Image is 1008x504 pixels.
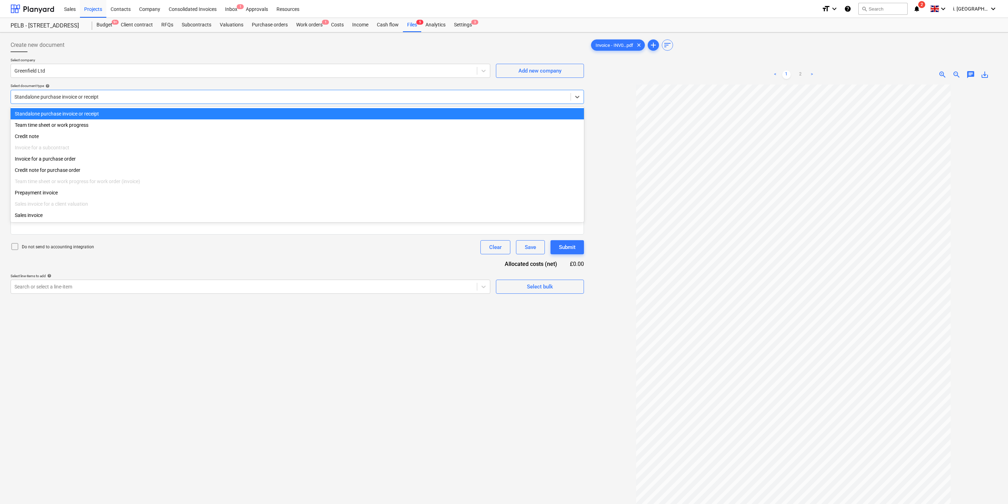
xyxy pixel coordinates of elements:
[237,4,244,9] span: 1
[11,119,584,131] div: Team time sheet or work progress
[157,18,178,32] a: RFQs
[796,70,805,79] a: Page 2
[450,18,476,32] div: Settings
[11,108,584,119] div: Standalone purchase invoice or receipt
[112,20,119,25] span: 9+
[403,18,421,32] div: Files
[92,18,117,32] div: Budget
[808,70,816,79] a: Next page
[591,43,637,48] span: Invoice - INV0...pdf
[327,18,348,32] a: Costs
[559,243,575,252] div: Submit
[496,280,584,294] button: Select bulk
[450,18,476,32] a: Settings3
[518,66,561,75] div: Add new company
[421,18,450,32] a: Analytics
[11,153,584,164] div: Invoice for a purchase order
[22,244,94,250] p: Do not send to accounting integration
[11,274,490,278] div: Select line-items to add
[216,18,248,32] a: Valuations
[527,282,553,291] div: Select bulk
[649,41,658,49] span: add
[11,142,584,153] div: Invoice for a subcontract
[525,243,536,252] div: Save
[568,260,584,268] div: £0.00
[973,470,1008,504] iframe: Chat Widget
[11,164,584,176] div: Credit note for purchase order
[322,20,329,25] span: 1
[11,187,584,198] div: Prepayment invoice
[178,18,216,32] a: Subcontracts
[516,240,545,254] button: Save
[348,18,373,32] a: Income
[966,70,975,79] span: chat
[416,20,423,25] span: 5
[11,83,584,88] div: Select document type
[952,70,961,79] span: zoom_out
[11,22,84,30] div: PELB - [STREET_ADDRESS]
[471,20,478,25] span: 3
[11,131,584,142] div: Credit note
[782,70,791,79] a: Page 1 is your current page
[248,18,292,32] a: Purchase orders
[591,39,645,51] div: Invoice - INV0...pdf
[46,274,51,278] span: help
[292,18,327,32] div: Work orders
[11,210,584,221] div: Sales invoice
[981,70,989,79] span: save_alt
[771,70,779,79] a: Previous page
[11,176,584,187] div: Team time sheet or work progress for work order (invoice)
[117,18,157,32] a: Client contract
[92,18,117,32] a: Budget9+
[292,18,327,32] a: Work orders1
[938,70,947,79] span: zoom_in
[403,18,421,32] a: Files5
[11,198,584,210] div: Sales invoice for a client valuation
[11,41,64,49] span: Create new document
[492,260,568,268] div: Allocated costs (net)
[550,240,584,254] button: Submit
[496,64,584,78] button: Add new company
[373,18,403,32] a: Cash flow
[44,84,50,88] span: help
[11,58,490,64] p: Select company
[635,41,643,49] span: clear
[663,41,672,49] span: sort
[489,243,502,252] div: Clear
[480,240,510,254] button: Clear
